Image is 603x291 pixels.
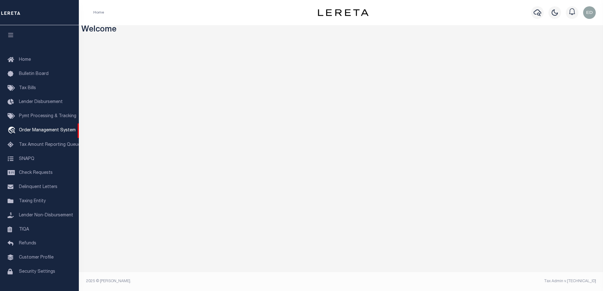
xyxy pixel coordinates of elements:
[19,199,46,203] span: Taxing Entity
[19,157,34,161] span: SNAPQ
[19,86,36,90] span: Tax Bills
[346,278,596,284] div: Tax Admin v.[TECHNICAL_ID]
[19,114,76,118] span: Pymt Processing & Tracking
[81,278,341,284] div: 2025 © [PERSON_NAME].
[19,255,54,260] span: Customer Profile
[81,25,601,35] h3: Welcome
[318,9,368,16] img: logo-dark.svg
[19,213,73,218] span: Lender Non-Disbursement
[93,10,104,15] li: Home
[19,185,57,189] span: Delinquent Letters
[19,241,36,246] span: Refunds
[19,58,31,62] span: Home
[8,127,18,135] i: travel_explore
[583,6,596,19] img: svg+xml;base64,PHN2ZyB4bWxucz0iaHR0cDovL3d3dy53My5vcmcvMjAwMC9zdmciIHBvaW50ZXItZXZlbnRzPSJub25lIi...
[19,270,55,274] span: Security Settings
[19,143,80,147] span: Tax Amount Reporting Queue
[19,72,49,76] span: Bulletin Board
[19,171,53,175] span: Check Requests
[19,227,29,231] span: TIQA
[19,100,63,104] span: Lender Disbursement
[19,128,76,133] span: Order Management System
